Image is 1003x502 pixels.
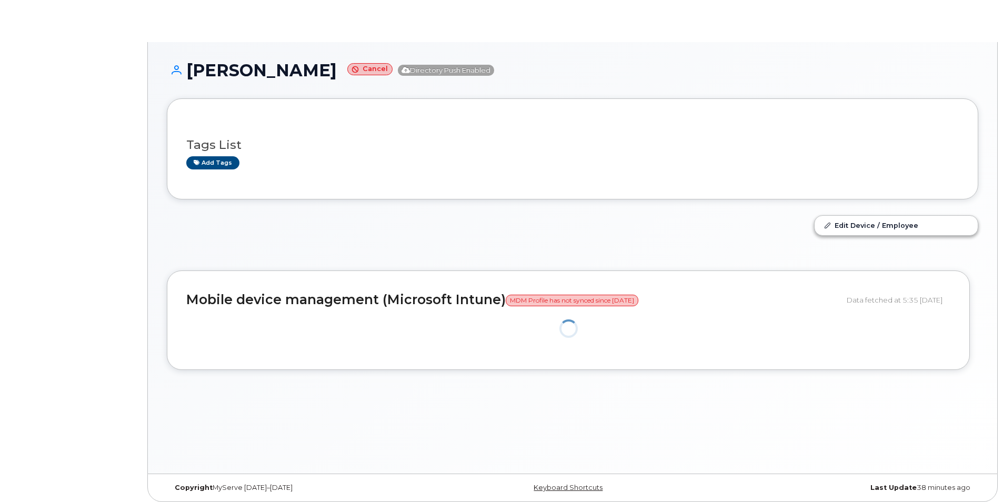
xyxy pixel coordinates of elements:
[167,61,978,79] h1: [PERSON_NAME]
[506,295,638,306] span: MDM Profile has not synced since [DATE]
[398,65,494,76] span: Directory Push Enabled
[347,63,393,75] small: Cancel
[186,138,959,152] h3: Tags List
[847,290,950,310] div: Data fetched at 5:35 [DATE]
[708,484,978,492] div: 38 minutes ago
[534,484,603,491] a: Keyboard Shortcuts
[167,484,437,492] div: MyServe [DATE]–[DATE]
[186,156,239,169] a: Add tags
[815,216,978,235] a: Edit Device / Employee
[870,484,917,491] strong: Last Update
[175,484,213,491] strong: Copyright
[186,293,839,307] h2: Mobile device management (Microsoft Intune)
